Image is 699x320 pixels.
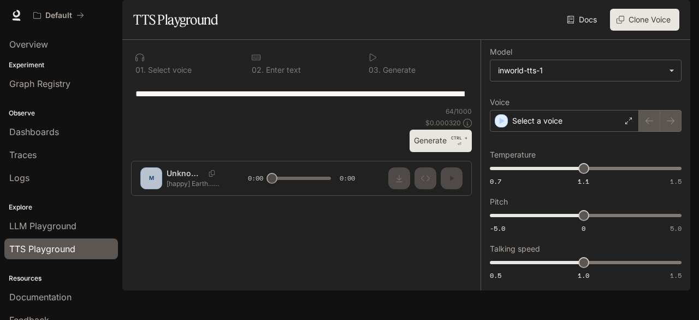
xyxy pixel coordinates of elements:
[135,66,146,74] p: 0 1 .
[490,245,540,253] p: Talking speed
[133,9,218,31] h1: TTS Playground
[425,118,461,127] p: $ 0.000320
[45,11,72,20] p: Default
[490,48,512,56] p: Model
[446,107,472,116] p: 64 / 1000
[252,66,264,74] p: 0 2 .
[610,9,679,31] button: Clone Voice
[490,60,681,81] div: inworld-tts-1
[490,177,501,186] span: 0.7
[565,9,601,31] a: Docs
[670,271,682,280] span: 1.5
[512,115,562,126] p: Select a voice
[578,177,589,186] span: 1.1
[490,151,536,159] p: Temperature
[490,98,510,106] p: Voice
[264,66,301,74] p: Enter text
[578,271,589,280] span: 1.0
[410,130,472,152] button: GenerateCTRL +⏎
[28,4,89,26] button: All workspaces
[146,66,192,74] p: Select voice
[670,177,682,186] span: 1.5
[498,65,664,76] div: inworld-tts-1
[670,224,682,233] span: 5.0
[451,135,467,141] p: CTRL +
[490,224,505,233] span: -5.0
[451,135,467,148] p: ⏎
[490,271,501,280] span: 0.5
[490,198,508,206] p: Pitch
[582,224,585,233] span: 0
[381,66,416,74] p: Generate
[369,66,381,74] p: 0 3 .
